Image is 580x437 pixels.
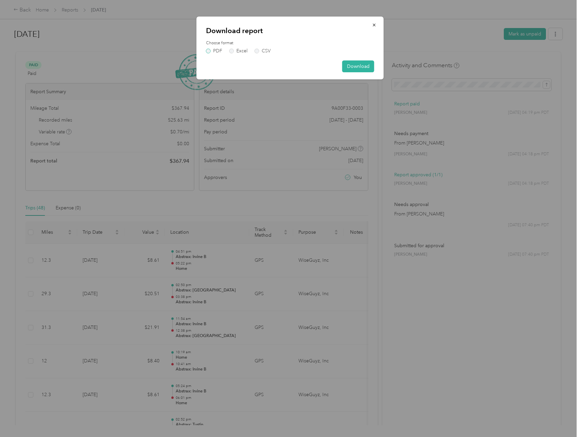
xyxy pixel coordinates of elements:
label: PDF [206,49,222,53]
label: CSV [255,49,271,53]
label: Choose format [206,40,374,46]
label: Excel [229,49,248,53]
button: Download [342,60,374,72]
p: Download report [206,26,374,35]
iframe: Everlance-gr Chat Button Frame [542,399,580,437]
